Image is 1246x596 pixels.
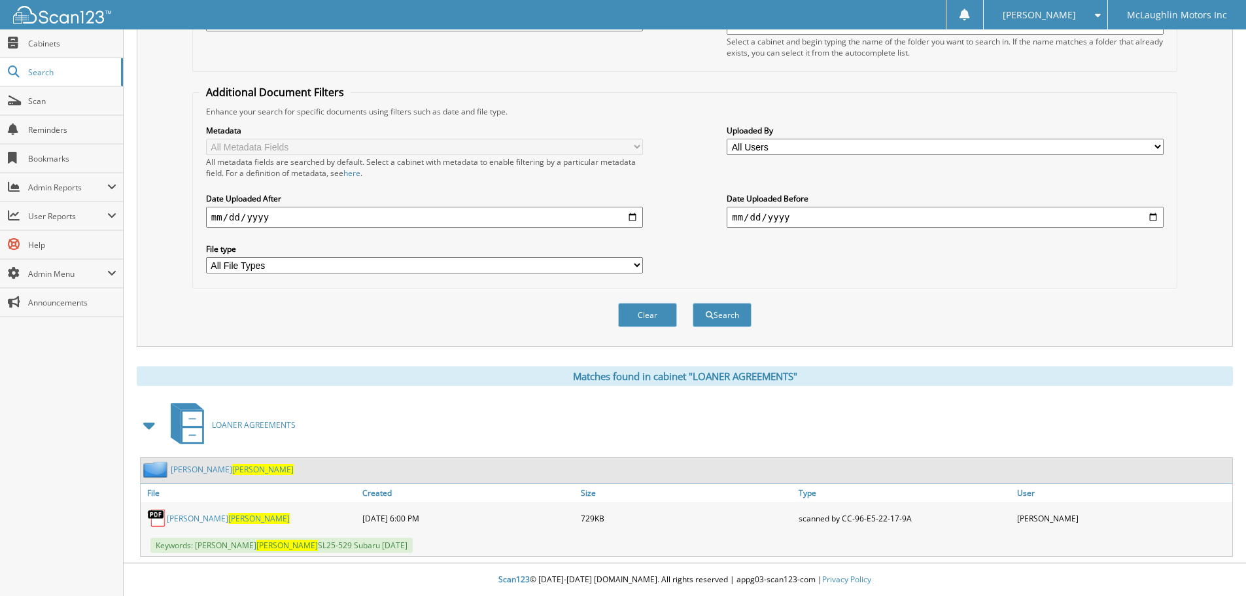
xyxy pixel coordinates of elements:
div: [DATE] 6:00 PM [359,505,578,531]
a: [PERSON_NAME][PERSON_NAME] [167,513,290,524]
label: Metadata [206,125,643,136]
span: Help [28,239,116,251]
span: Admin Reports [28,182,107,193]
a: User [1014,484,1232,502]
iframe: Chat Widget [1181,533,1246,596]
a: Privacy Policy [822,574,871,585]
a: LOANER AGREEMENTS [163,399,296,451]
button: Search [693,303,752,327]
span: Bookmarks [28,153,116,164]
span: Keywords: [PERSON_NAME] SL25-529 Subaru [DATE] [150,538,413,553]
span: [PERSON_NAME] [228,513,290,524]
span: Scan123 [498,574,530,585]
div: [PERSON_NAME] [1014,505,1232,531]
a: File [141,484,359,502]
img: scan123-logo-white.svg [13,6,111,24]
div: scanned by CC-96-E5-22-17-9A [795,505,1014,531]
button: Clear [618,303,677,327]
a: here [343,167,360,179]
a: Created [359,484,578,502]
label: Date Uploaded After [206,193,643,204]
div: Matches found in cabinet "LOANER AGREEMENTS" [137,366,1233,386]
div: © [DATE]-[DATE] [DOMAIN_NAME]. All rights reserved | appg03-scan123-com | [124,564,1246,596]
a: Size [578,484,796,502]
img: PDF.png [147,508,167,528]
span: McLaughlin Motors Inc [1127,11,1227,19]
span: User Reports [28,211,107,222]
img: folder2.png [143,461,171,478]
div: Select a cabinet and begin typing the name of the folder you want to search in. If the name match... [727,36,1164,58]
div: Enhance your search for specific documents using filters such as date and file type. [199,106,1170,117]
span: Scan [28,96,116,107]
div: 729KB [578,505,796,531]
span: [PERSON_NAME] [1003,11,1076,19]
label: File type [206,243,643,254]
input: start [206,207,643,228]
label: Uploaded By [727,125,1164,136]
legend: Additional Document Filters [199,85,351,99]
span: Cabinets [28,38,116,49]
span: Announcements [28,297,116,308]
span: Reminders [28,124,116,135]
span: [PERSON_NAME] [232,464,294,475]
span: [PERSON_NAME] [256,540,318,551]
input: end [727,207,1164,228]
a: [PERSON_NAME][PERSON_NAME] [171,464,294,475]
label: Date Uploaded Before [727,193,1164,204]
div: All metadata fields are searched by default. Select a cabinet with metadata to enable filtering b... [206,156,643,179]
span: LOANER AGREEMENTS [212,419,296,430]
span: Search [28,67,114,78]
a: Type [795,484,1014,502]
span: Admin Menu [28,268,107,279]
